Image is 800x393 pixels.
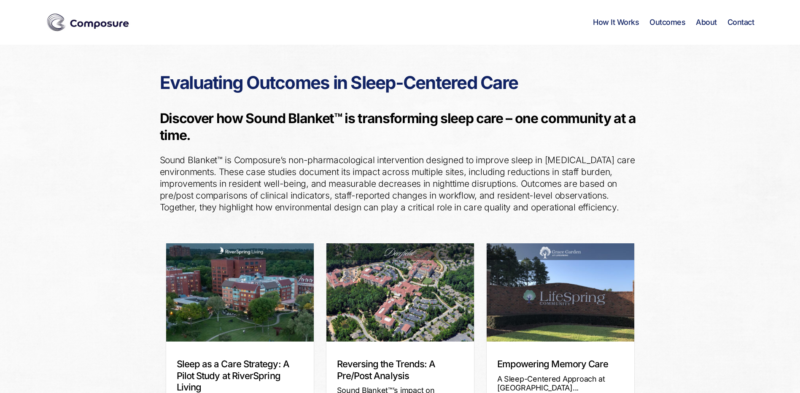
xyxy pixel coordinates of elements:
a: About [696,18,717,27]
a: Contact [727,18,754,27]
div: A Sleep-Centered Approach at [GEOGRAPHIC_DATA]... [497,374,624,392]
a: Sleep as a Care Strategy: A Pilot Study at RiverSpring Living [177,358,289,393]
p: Sound Blanket™ is Composure’s non-pharmacological intervention designed to improve sleep in [MEDI... [160,154,641,213]
a: Empowering Memory Care [497,358,609,369]
nav: Horizontal [593,18,754,27]
h1: Evaluating Outcomes in Sleep-Centered Care [160,74,641,91]
a: How It Works [593,18,639,27]
h4: Discover how Sound Blanket™ is transforming sleep care – one community at a time. [160,110,641,144]
a: Outcomes [649,18,685,27]
a: Reversing the Trends: A Pre/Post Analysis [337,358,436,381]
img: Composure [46,12,130,33]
